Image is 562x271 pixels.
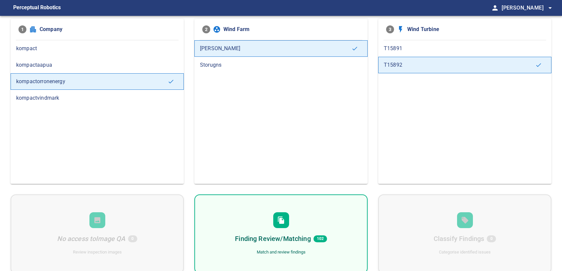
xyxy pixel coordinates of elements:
[386,25,394,33] span: 3
[384,45,546,52] span: T15891
[16,61,178,69] span: kompactaapua
[200,61,362,69] span: Storugns
[378,40,551,57] div: T15891
[235,233,311,244] h6: Finding Review/Matching
[16,78,168,85] span: kompactorronenergy
[16,45,178,52] span: kompact
[384,61,535,69] span: T15892
[502,3,554,13] span: [PERSON_NAME]
[11,73,184,90] div: kompactorronenergy
[223,25,360,33] span: Wind Farm
[314,235,327,242] span: 102
[546,4,554,12] span: arrow_drop_down
[202,25,210,33] span: 2
[13,3,61,13] figcaption: Perceptual Robotics
[194,40,368,57] div: [PERSON_NAME]
[407,25,544,33] span: Wind Turbine
[11,90,184,106] div: kompactvindmark
[18,25,26,33] span: 1
[499,1,554,15] button: [PERSON_NAME]
[378,57,551,73] div: T15892
[11,40,184,57] div: kompact
[257,249,306,255] div: Match and review findings
[200,45,351,52] span: [PERSON_NAME]
[16,94,178,102] span: kompactvindmark
[491,4,499,12] span: person
[11,57,184,73] div: kompactaapua
[194,57,368,73] div: Storugns
[40,25,176,33] span: Company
